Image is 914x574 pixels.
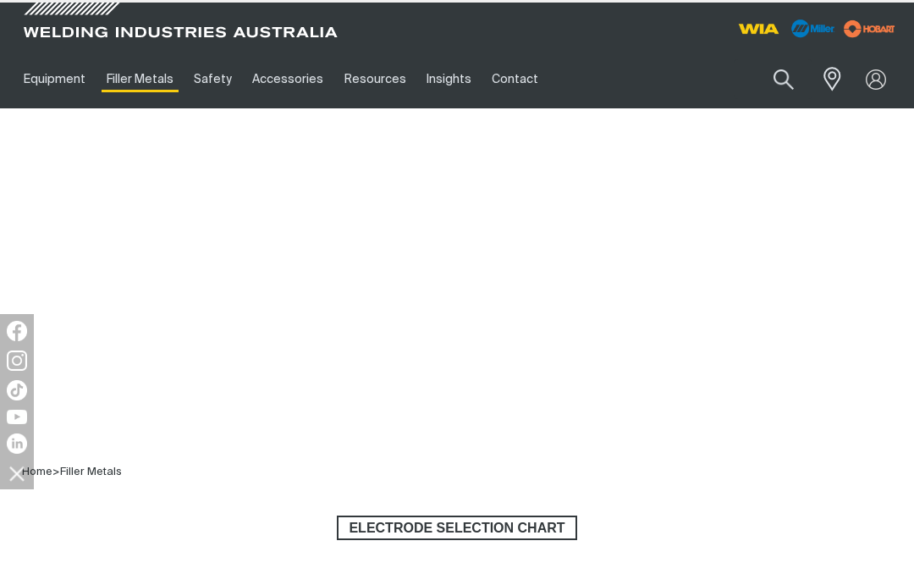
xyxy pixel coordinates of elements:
a: Resources [334,50,416,108]
a: Filler Metals [96,50,183,108]
a: Contact [482,50,548,108]
img: YouTube [7,410,27,424]
a: ELECTRODE SELECTION CHART [337,516,578,541]
a: Equipment [14,50,96,108]
span: ELECTRODE SELECTION CHART [339,516,576,541]
nav: Main [14,50,679,108]
img: TikTok [7,380,27,400]
button: Search products [755,59,812,99]
img: miller [839,16,900,41]
input: Product name or item number... [734,59,812,99]
img: LinkedIn [7,433,27,454]
a: Safety [184,50,242,108]
img: hide socials [3,459,31,488]
a: Home [22,465,52,477]
img: Facebook [7,321,27,341]
a: Filler Metals [60,466,122,477]
a: Accessories [242,50,333,108]
h1: Stick Welding Electrodes [196,367,718,422]
span: > [52,466,60,477]
img: Instagram [7,350,27,371]
span: Home [22,466,52,477]
a: Insights [416,50,482,108]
